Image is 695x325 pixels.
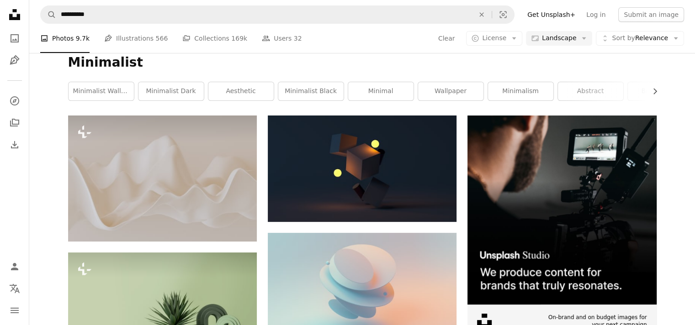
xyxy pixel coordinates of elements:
[492,6,514,23] button: Visual search
[104,24,168,53] a: Illustrations 566
[68,308,257,316] a: a white vase with a green plant on top of it
[612,34,635,42] span: Sort by
[618,7,684,22] button: Submit an image
[5,5,24,26] a: Home — Unsplash
[467,115,656,304] img: file-1715652217532-464736461acbimage
[5,92,24,110] a: Explore
[262,24,302,53] a: Users 32
[268,115,456,221] img: brown cardboard box with yellow light
[5,136,24,154] a: Download History
[522,7,581,22] a: Get Unsplash+
[596,31,684,46] button: Sort byRelevance
[5,257,24,276] a: Log in / Sign up
[231,33,247,43] span: 169k
[5,279,24,298] button: Language
[438,31,456,46] button: Clear
[68,174,257,182] a: a white background with a wavy design
[628,82,693,100] a: background
[41,6,56,23] button: Search Unsplash
[466,31,522,46] button: License
[208,82,274,100] a: aesthetic
[581,7,611,22] a: Log in
[647,82,657,100] button: scroll list to the right
[5,51,24,69] a: Illustrations
[5,114,24,132] a: Collections
[5,29,24,47] a: Photos
[348,82,414,100] a: minimal
[268,164,456,173] a: brown cardboard box with yellow light
[278,82,344,100] a: minimalist black
[182,24,247,53] a: Collections 169k
[418,82,483,100] a: wallpaper
[472,6,492,23] button: Clear
[156,33,168,43] span: 566
[268,281,456,289] a: blue and white round illustration
[542,34,576,43] span: Landscape
[5,301,24,320] button: Menu
[488,82,553,100] a: minimalism
[482,34,506,42] span: License
[558,82,623,100] a: abstract
[526,31,592,46] button: Landscape
[69,82,134,100] a: minimalist wallpaper
[68,54,657,71] h1: Minimalist
[40,5,515,24] form: Find visuals sitewide
[294,33,302,43] span: 32
[68,115,257,241] img: a white background with a wavy design
[612,34,668,43] span: Relevance
[138,82,204,100] a: minimalist dark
